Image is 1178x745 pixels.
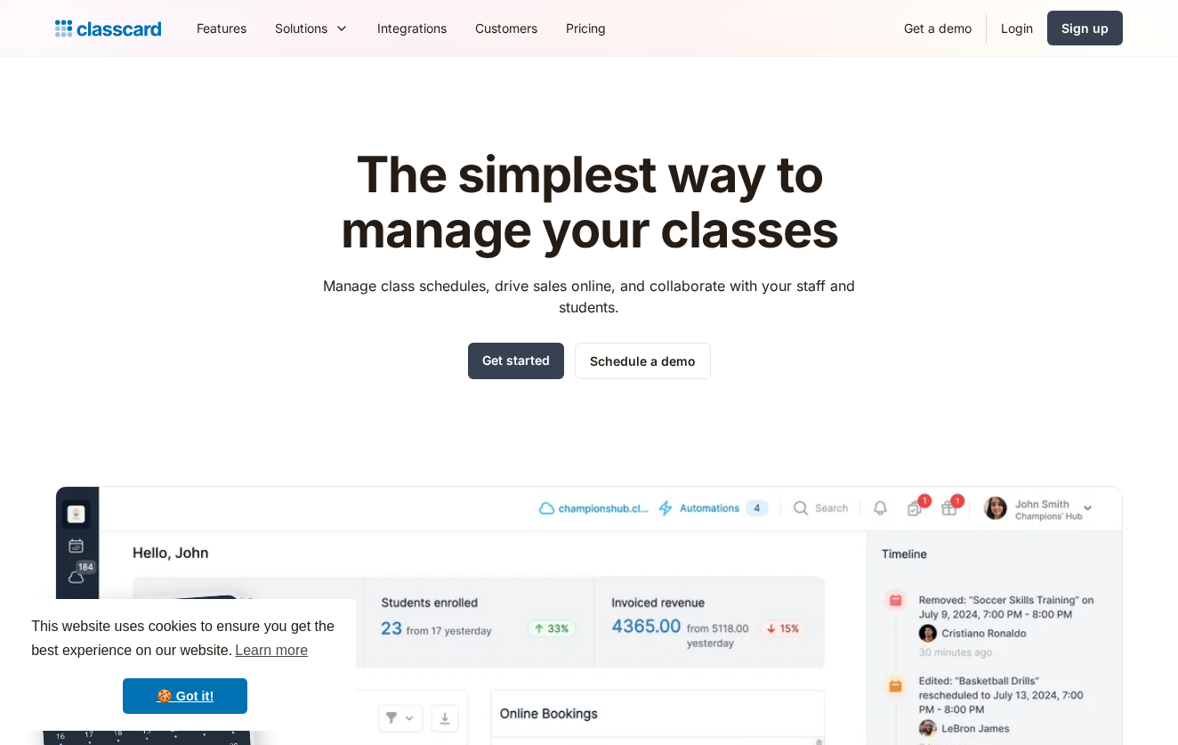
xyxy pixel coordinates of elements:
[275,19,327,37] div: Solutions
[552,8,620,48] a: Pricing
[363,8,461,48] a: Integrations
[14,599,356,731] div: cookieconsent
[468,343,564,379] a: Get started
[182,8,261,48] a: Features
[987,8,1047,48] a: Login
[261,8,363,48] div: Solutions
[1061,19,1109,37] div: Sign up
[123,678,247,714] a: dismiss cookie message
[575,343,711,379] a: Schedule a demo
[461,8,552,48] a: Customers
[232,637,311,664] a: learn more about cookies
[55,16,161,41] a: home
[890,8,986,48] a: Get a demo
[307,148,872,257] h1: The simplest way to manage your classes
[307,275,872,318] p: Manage class schedules, drive sales online, and collaborate with your staff and students.
[1047,11,1123,45] a: Sign up
[31,616,339,664] span: This website uses cookies to ensure you get the best experience on our website.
